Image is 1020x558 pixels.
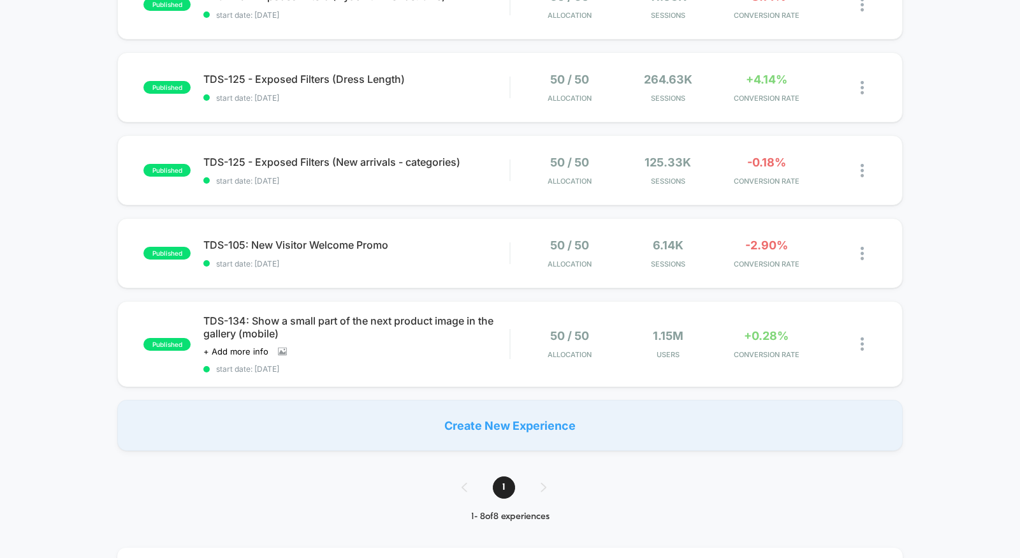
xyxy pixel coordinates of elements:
span: -2.90% [745,239,788,252]
div: Create New Experience [117,400,903,451]
span: 1.15M [653,329,683,342]
span: Allocation [548,11,592,20]
span: CONVERSION RATE [720,260,813,268]
img: close [861,247,864,260]
span: start date: [DATE] [203,259,509,268]
span: published [143,247,191,260]
span: 50 / 50 [550,156,589,169]
span: CONVERSION RATE [720,177,813,186]
span: Allocation [548,94,592,103]
span: CONVERSION RATE [720,94,813,103]
span: published [143,81,191,94]
span: 1 [493,476,515,499]
span: 264.63k [644,73,692,86]
span: published [143,338,191,351]
span: Users [622,350,714,359]
span: start date: [DATE] [203,10,509,20]
span: published [143,164,191,177]
span: Sessions [622,94,714,103]
span: CONVERSION RATE [720,350,813,359]
span: start date: [DATE] [203,364,509,374]
span: Allocation [548,260,592,268]
span: +0.28% [744,329,789,342]
span: +4.14% [746,73,787,86]
span: CONVERSION RATE [720,11,813,20]
div: 1 - 8 of 8 experiences [449,511,572,522]
span: Sessions [622,260,714,268]
span: start date: [DATE] [203,176,509,186]
span: TDS-105: New Visitor Welcome Promo [203,239,509,251]
span: TDS-134: Show a small part of the next product image in the gallery (mobile) [203,314,509,340]
span: Allocation [548,177,592,186]
span: + Add more info [203,346,268,356]
span: 50 / 50 [550,239,589,252]
img: close [861,164,864,177]
img: close [861,337,864,351]
span: Allocation [548,350,592,359]
span: Sessions [622,11,714,20]
img: close [861,81,864,94]
span: 50 / 50 [550,329,589,342]
span: -0.18% [747,156,786,169]
span: Sessions [622,177,714,186]
span: 50 / 50 [550,73,589,86]
span: 125.33k [645,156,691,169]
span: TDS-125 - Exposed Filters (New arrivals - categories) [203,156,509,168]
span: TDS-125 - Exposed Filters (Dress Length) [203,73,509,85]
span: start date: [DATE] [203,93,509,103]
span: 6.14k [653,239,683,252]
